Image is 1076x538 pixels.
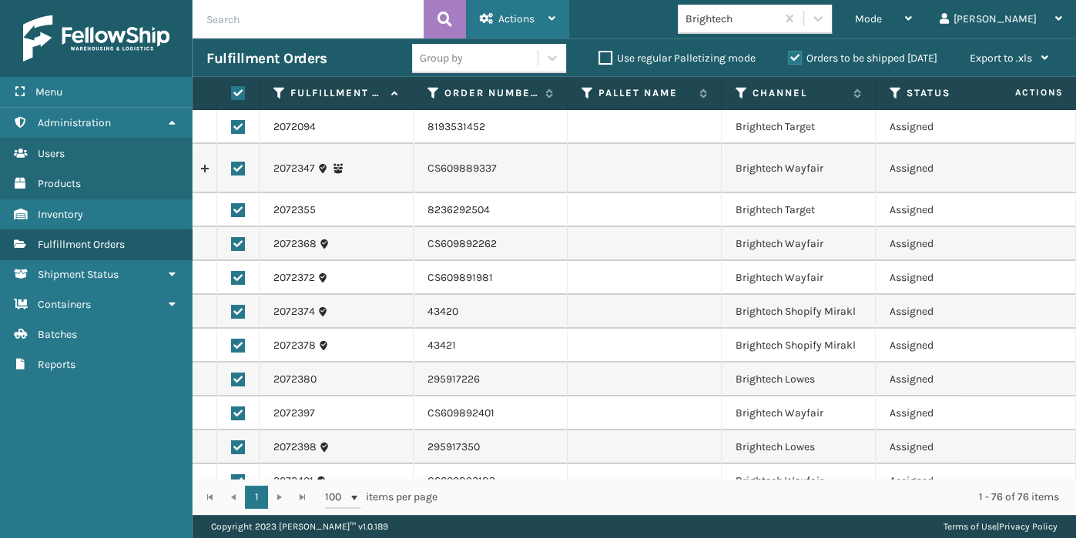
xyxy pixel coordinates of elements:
a: 1 [245,486,268,509]
a: 2072378 [273,338,316,353]
label: Fulfillment Order Id [290,86,384,100]
span: Export to .xls [970,52,1032,65]
div: | [944,515,1058,538]
td: Assigned [876,363,1030,396]
span: Reports [38,358,75,371]
td: Assigned [876,295,1030,329]
label: Pallet Name [598,86,692,100]
a: 2072397 [273,406,315,421]
td: Brightech Shopify Mirakl [722,295,876,329]
span: Administration [38,116,111,129]
td: Assigned [876,396,1030,430]
td: Assigned [876,227,1030,261]
span: 100 [325,490,348,505]
td: Assigned [876,261,1030,295]
a: 2072094 [273,119,316,135]
td: Brightech Wayfair [722,261,876,295]
span: Inventory [38,208,83,221]
td: Brightech Wayfair [722,464,876,498]
div: 1 - 76 of 76 items [459,490,1059,505]
span: Products [38,177,81,190]
td: 43421 [414,329,568,363]
a: 2072347 [273,161,315,176]
label: Order Number [444,86,538,100]
td: Assigned [876,110,1030,144]
td: 295917226 [414,363,568,396]
a: 2072398 [273,439,317,455]
td: Assigned [876,329,1030,363]
a: Privacy Policy [999,521,1058,532]
td: Assigned [876,144,1030,193]
a: 2072372 [273,270,315,286]
td: Brightech Target [722,110,876,144]
span: Batches [38,328,77,341]
span: Actions [498,12,535,25]
a: 2072355 [273,202,316,218]
div: Brightech [685,11,777,27]
td: 8193531452 [414,110,568,144]
a: Terms of Use [944,521,997,532]
a: 2072368 [273,236,317,252]
td: Brightech Lowes [722,430,876,464]
td: Assigned [876,193,1030,227]
div: Group by [420,50,463,66]
td: Brightech Wayfair [722,144,876,193]
a: 2072374 [273,304,315,319]
td: CS609889337 [414,144,568,193]
td: 43420 [414,295,568,329]
td: Brightech Wayfair [722,396,876,430]
td: Brightech Target [722,193,876,227]
p: Copyright 2023 [PERSON_NAME]™ v 1.0.189 [211,515,388,538]
td: CS609892401 [414,396,568,430]
span: Users [38,147,65,160]
label: Use regular Palletizing mode [598,52,756,65]
span: Actions [966,80,1073,105]
td: Brightech Lowes [722,363,876,396]
span: Shipment Status [38,268,119,281]
a: 2072401 [273,473,313,489]
td: 8236292504 [414,193,568,227]
label: Orders to be shipped [DATE] [788,52,937,65]
label: Status [907,86,1000,100]
h3: Fulfillment Orders [206,49,327,68]
span: Menu [35,85,62,99]
td: Brightech Shopify Mirakl [722,329,876,363]
td: CS609892262 [414,227,568,261]
img: logo [23,15,169,62]
a: 2072380 [273,372,317,387]
label: Channel [753,86,846,100]
td: Assigned [876,430,1030,464]
td: 295917350 [414,430,568,464]
td: CS609891981 [414,261,568,295]
td: CS609893183 [414,464,568,498]
td: Brightech Wayfair [722,227,876,261]
span: Mode [855,12,882,25]
span: Fulfillment Orders [38,238,125,251]
span: items per page [325,486,437,509]
span: Containers [38,298,91,311]
td: Assigned [876,464,1030,498]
